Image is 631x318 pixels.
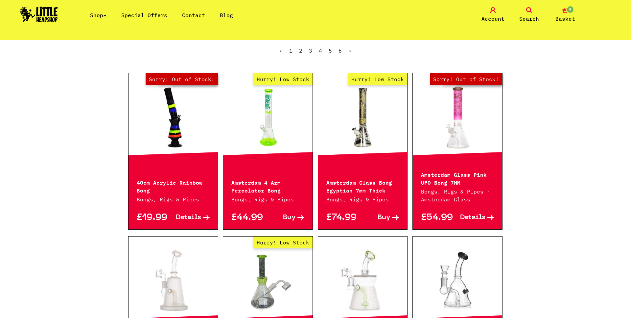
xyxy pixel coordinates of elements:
[549,7,582,23] a: 0 Basket
[90,12,106,18] a: Shop
[173,214,210,221] a: Details
[326,214,363,221] p: £74.99
[309,47,312,54] a: 3
[481,15,504,23] span: Account
[182,12,205,18] a: Contact
[223,85,313,150] a: Hurry! Low Stock
[289,47,292,54] span: 1
[363,214,399,221] a: Buy
[231,214,268,221] p: £44.99
[413,85,502,150] a: Out of Stock Hurry! Low Stock Sorry! Out of Stock!
[279,48,283,53] li: « Previous
[555,15,575,23] span: Basket
[566,6,574,13] span: 0
[329,47,332,54] a: 5
[378,214,390,221] span: Buy
[348,73,407,85] span: Hurry! Low Stock
[129,85,218,150] a: Out of Stock Hurry! Low Stock Sorry! Out of Stock!
[253,73,313,85] span: Hurry! Low Stock
[457,214,494,221] a: Details
[326,178,399,194] p: Amsterdam Glass Bong - Egyptian 7mm Thick
[223,248,313,314] a: Hurry! Low Stock
[137,178,210,194] p: 40cm Acrylic Rainbow Bong
[137,214,173,221] p: £19.99
[421,188,494,203] p: Bongs, Rigs & Pipes · Amsterdam Glass
[460,214,485,221] span: Details
[283,214,296,221] span: Buy
[231,195,304,203] p: Bongs, Rigs & Pipes
[220,12,233,18] a: Blog
[319,47,322,54] a: 4
[299,47,302,54] a: 2
[421,214,457,221] p: £54.99
[146,73,218,85] span: Sorry! Out of Stock!
[326,195,399,203] p: Bongs, Rigs & Pipes
[253,237,313,248] span: Hurry! Low Stock
[231,178,304,194] p: Amsterdam 4 Arm Percolator Bong
[339,47,342,54] a: 6
[176,214,201,221] span: Details
[318,85,408,150] a: Hurry! Low Stock
[268,214,304,221] a: Buy
[348,47,352,54] a: Next »
[421,170,494,186] p: Amsterdam Glass Pink UFO Bong 7MM
[121,12,167,18] a: Special Offers
[137,195,210,203] p: Bongs, Rigs & Pipes
[513,7,546,23] a: Search
[430,73,502,85] span: Sorry! Out of Stock!
[20,7,58,22] img: Little Head Shop Logo
[279,47,283,54] span: ‹
[519,15,539,23] span: Search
